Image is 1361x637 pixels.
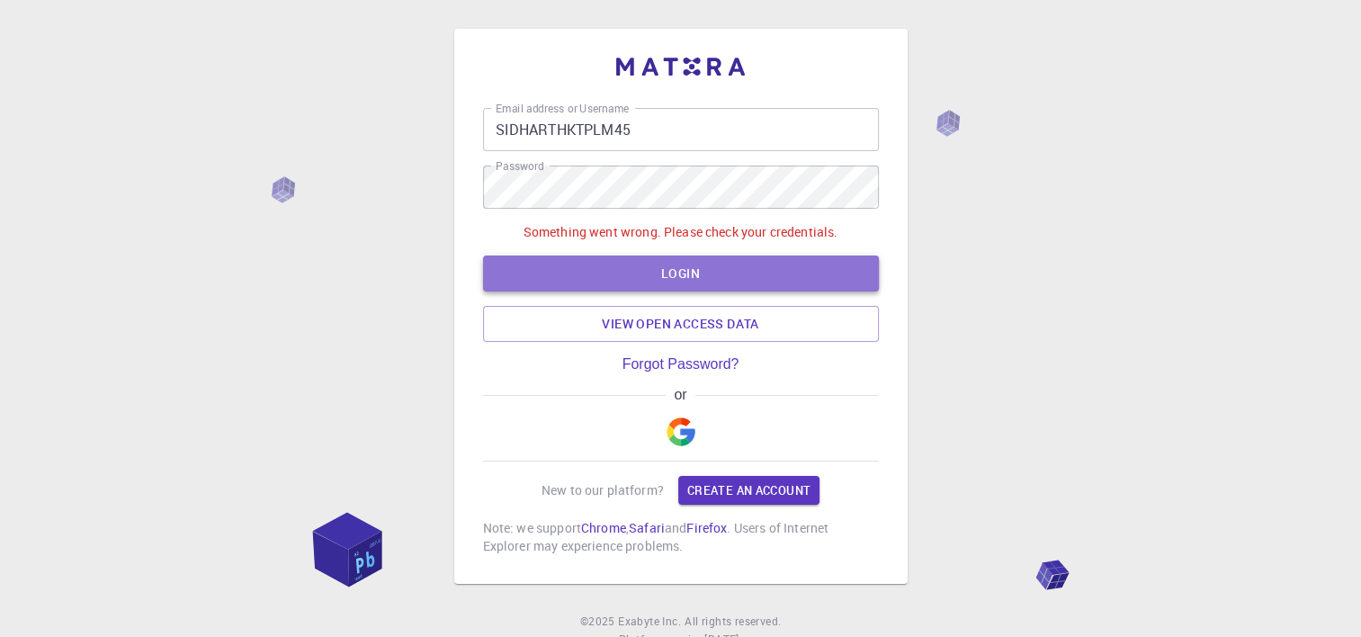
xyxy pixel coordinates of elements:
[629,519,665,536] a: Safari
[524,223,838,241] p: Something went wrong. Please check your credentials.
[622,356,739,372] a: Forgot Password?
[581,519,626,536] a: Chrome
[686,519,727,536] a: Firefox
[618,614,681,628] span: Exabyte Inc.
[496,158,543,174] label: Password
[667,417,695,446] img: Google
[483,256,879,292] button: LOGIN
[483,519,879,555] p: Note: we support , and . Users of Internet Explorer may experience problems.
[542,481,664,499] p: New to our platform?
[678,476,819,505] a: Create an account
[618,613,681,631] a: Exabyte Inc.
[580,613,618,631] span: © 2025
[685,613,781,631] span: All rights reserved.
[496,101,629,116] label: Email address or Username
[666,387,695,403] span: or
[483,306,879,342] a: View open access data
